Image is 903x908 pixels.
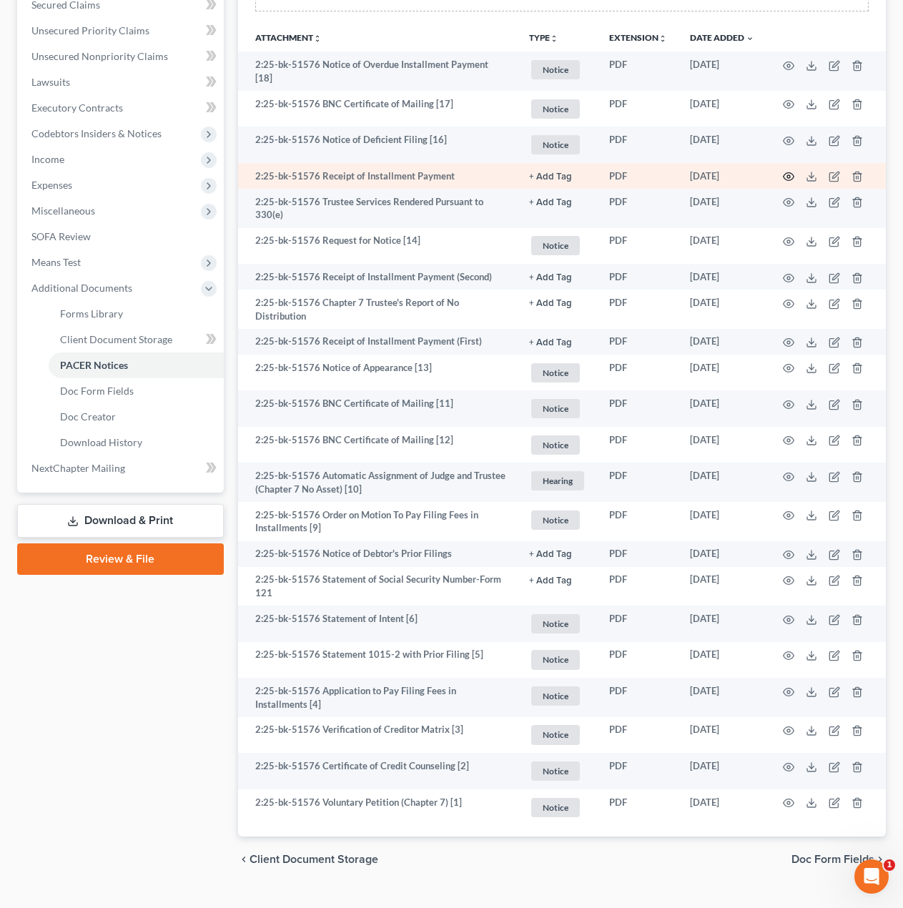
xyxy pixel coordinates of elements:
a: Notice [529,433,586,457]
a: Notice [529,723,586,746]
span: Doc Form Fields [791,854,874,865]
span: Notice [531,510,580,530]
td: 2:25-bk-51576 Chapter 7 Trustee's Report of No Distribution [238,290,518,329]
td: PDF [598,717,679,754]
td: 2:25-bk-51576 Statement 1015-2 with Prior Filing [5] [238,642,518,678]
a: Forms Library [49,301,224,327]
td: [DATE] [679,189,766,228]
td: [DATE] [679,127,766,163]
button: + Add Tag [529,576,572,586]
td: PDF [598,541,679,567]
span: Notice [531,99,580,119]
a: Notice [529,234,586,257]
td: PDF [598,502,679,541]
button: + Add Tag [529,273,572,282]
td: PDF [598,228,679,265]
td: 2:25-bk-51576 Receipt of Installment Payment (First) [238,329,518,355]
td: PDF [598,355,679,391]
span: Income [31,153,64,165]
a: + Add Tag [529,335,586,348]
a: Download History [49,430,224,455]
td: 2:25-bk-51576 Voluntary Petition (Chapter 7) [1] [238,789,518,826]
span: Notice [531,650,580,669]
a: NextChapter Mailing [20,455,224,481]
span: Notice [531,798,580,817]
i: unfold_more [550,34,558,43]
span: Hearing [531,471,584,490]
span: Notice [531,236,580,255]
td: 2:25-bk-51576 Notice of Appearance [13] [238,355,518,391]
td: 2:25-bk-51576 Trustee Services Rendered Pursuant to 330(e) [238,189,518,228]
span: Notice [531,614,580,633]
td: [DATE] [679,606,766,642]
span: Executory Contracts [31,102,123,114]
td: 2:25-bk-51576 Application to Pay Filing Fees in Installments [4] [238,678,518,717]
span: Notice [531,363,580,383]
td: [DATE] [679,678,766,717]
a: Notice [529,684,586,708]
a: Doc Form Fields [49,378,224,404]
td: [DATE] [679,427,766,463]
a: Download & Print [17,504,224,538]
button: + Add Tag [529,172,572,182]
td: PDF [598,463,679,502]
td: 2:25-bk-51576 Notice of Overdue Installment Payment [18] [238,51,518,91]
span: Notice [531,686,580,706]
a: + Add Tag [529,169,586,183]
i: unfold_more [313,34,322,43]
a: Notice [529,648,586,671]
td: [DATE] [679,463,766,502]
a: Attachmentunfold_more [255,32,322,43]
button: + Add Tag [529,338,572,347]
td: [DATE] [679,51,766,91]
td: PDF [598,189,679,228]
td: [DATE] [679,163,766,189]
td: PDF [598,678,679,717]
a: Notice [529,133,586,157]
td: 2:25-bk-51576 Certificate of Credit Counseling [2] [238,753,518,789]
span: Expenses [31,179,72,191]
a: Client Document Storage [49,327,224,352]
td: PDF [598,642,679,678]
td: 2:25-bk-51576 Request for Notice [14] [238,228,518,265]
td: [DATE] [679,228,766,265]
td: PDF [598,427,679,463]
a: PACER Notices [49,352,224,378]
a: + Add Tag [529,573,586,586]
td: PDF [598,390,679,427]
td: PDF [598,789,679,826]
span: Notice [531,60,580,79]
button: chevron_left Client Document Storage [238,854,378,865]
td: 2:25-bk-51576 Order on Motion To Pay Filing Fees in Installments [9] [238,502,518,541]
span: PACER Notices [60,359,128,371]
td: 2:25-bk-51576 Receipt of Installment Payment (Second) [238,264,518,290]
span: 1 [884,859,895,871]
td: [DATE] [679,91,766,127]
span: Client Document Storage [60,333,172,345]
td: PDF [598,51,679,91]
button: + Add Tag [529,299,572,308]
iframe: Intercom live chat [854,859,889,894]
span: SOFA Review [31,230,91,242]
td: [DATE] [679,789,766,826]
span: Lawsuits [31,76,70,88]
td: [DATE] [679,502,766,541]
a: + Add Tag [529,547,586,561]
span: Download History [60,436,142,448]
span: Notice [531,761,580,781]
a: Notice [529,361,586,385]
td: [DATE] [679,642,766,678]
td: PDF [598,290,679,329]
td: [DATE] [679,355,766,391]
a: Unsecured Priority Claims [20,18,224,44]
a: Notice [529,612,586,636]
a: Executory Contracts [20,95,224,121]
span: Unsecured Nonpriority Claims [31,50,168,62]
a: Notice [529,97,586,121]
span: Unsecured Priority Claims [31,24,149,36]
td: 2:25-bk-51576 BNC Certificate of Mailing [11] [238,390,518,427]
td: [DATE] [679,567,766,606]
td: 2:25-bk-51576 Statement of Social Security Number-Form 121 [238,567,518,606]
a: Notice [529,397,586,420]
span: NextChapter Mailing [31,462,125,474]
